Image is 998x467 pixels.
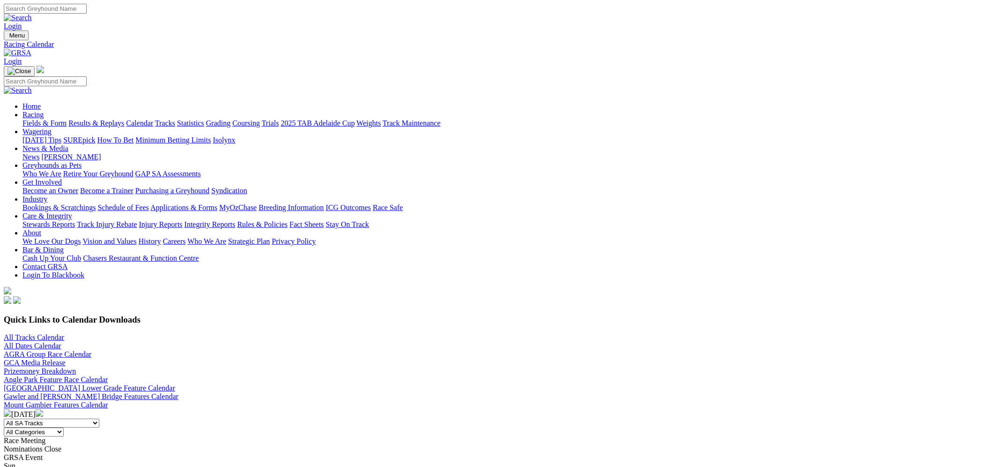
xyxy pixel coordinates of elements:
a: Statistics [177,119,204,127]
a: Syndication [211,187,247,195]
a: MyOzChase [219,203,257,211]
img: chevron-right-pager-white.svg [36,409,43,417]
a: GAP SA Assessments [135,170,201,178]
a: Stewards Reports [22,220,75,228]
img: logo-grsa-white.png [37,66,44,73]
a: Minimum Betting Limits [135,136,211,144]
a: Mount Gambier Features Calendar [4,401,108,409]
a: Track Injury Rebate [77,220,137,228]
a: Login To Blackbook [22,271,84,279]
button: Toggle navigation [4,30,29,40]
a: Rules & Policies [237,220,288,228]
a: About [22,229,41,237]
img: Search [4,14,32,22]
a: Results & Replays [68,119,124,127]
a: Injury Reports [139,220,182,228]
a: Applications & Forms [150,203,217,211]
a: Prizemoney Breakdown [4,367,76,375]
a: AGRA Group Race Calendar [4,350,91,358]
a: We Love Our Dogs [22,237,81,245]
img: GRSA [4,49,31,57]
a: Trials [261,119,279,127]
input: Search [4,4,87,14]
input: Search [4,76,87,86]
a: Bar & Dining [22,246,64,254]
a: News & Media [22,144,68,152]
a: Calendar [126,119,153,127]
div: News & Media [22,153,994,161]
a: News [22,153,39,161]
a: Home [22,102,41,110]
a: Grading [206,119,231,127]
a: [DATE] Tips [22,136,61,144]
div: GRSA Event [4,453,994,462]
a: Purchasing a Greyhound [135,187,209,195]
a: Privacy Policy [272,237,316,245]
a: Angle Park Feature Race Calendar [4,376,108,384]
button: Toggle navigation [4,66,35,76]
a: How To Bet [97,136,134,144]
span: Menu [9,32,25,39]
a: Stay On Track [326,220,369,228]
a: Become a Trainer [80,187,134,195]
a: Racing [22,111,44,119]
img: twitter.svg [13,296,21,304]
a: Bookings & Scratchings [22,203,96,211]
a: SUREpick [63,136,95,144]
a: Gawler and [PERSON_NAME] Bridge Features Calendar [4,392,179,400]
a: Race Safe [372,203,402,211]
div: Get Involved [22,187,994,195]
a: Coursing [232,119,260,127]
a: Wagering [22,128,52,136]
div: Greyhounds as Pets [22,170,994,178]
a: Fields & Form [22,119,67,127]
a: Retire Your Greyhound [63,170,134,178]
img: Search [4,86,32,95]
a: [PERSON_NAME] [41,153,101,161]
div: Care & Integrity [22,220,994,229]
a: ICG Outcomes [326,203,371,211]
a: Vision and Values [82,237,136,245]
a: Tracks [155,119,175,127]
a: Racing Calendar [4,40,994,49]
a: Care & Integrity [22,212,72,220]
a: Cash Up Your Club [22,254,81,262]
a: Fact Sheets [290,220,324,228]
a: Contact GRSA [22,263,67,271]
a: Login [4,57,22,65]
a: 2025 TAB Adelaide Cup [281,119,355,127]
a: Integrity Reports [184,220,235,228]
img: facebook.svg [4,296,11,304]
a: History [138,237,161,245]
a: [GEOGRAPHIC_DATA] Lower Grade Feature Calendar [4,384,175,392]
a: Isolynx [213,136,235,144]
a: Schedule of Fees [97,203,149,211]
div: About [22,237,994,246]
a: Who We Are [22,170,61,178]
div: Race Meeting [4,437,994,445]
a: GCA Media Release [4,359,66,367]
a: Who We Are [187,237,226,245]
div: [DATE] [4,409,994,419]
a: Breeding Information [259,203,324,211]
a: Careers [163,237,186,245]
a: Strategic Plan [228,237,270,245]
div: Nominations Close [4,445,994,453]
a: Login [4,22,22,30]
a: Get Involved [22,178,62,186]
div: Bar & Dining [22,254,994,263]
a: All Dates Calendar [4,342,61,350]
img: chevron-left-pager-white.svg [4,409,11,417]
img: logo-grsa-white.png [4,287,11,294]
div: Racing [22,119,994,128]
a: Track Maintenance [383,119,440,127]
img: Close [7,68,31,75]
div: Industry [22,203,994,212]
a: Chasers Restaurant & Function Centre [83,254,199,262]
a: Weights [357,119,381,127]
h3: Quick Links to Calendar Downloads [4,315,994,325]
div: Wagering [22,136,994,144]
a: Industry [22,195,47,203]
a: Greyhounds as Pets [22,161,82,169]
